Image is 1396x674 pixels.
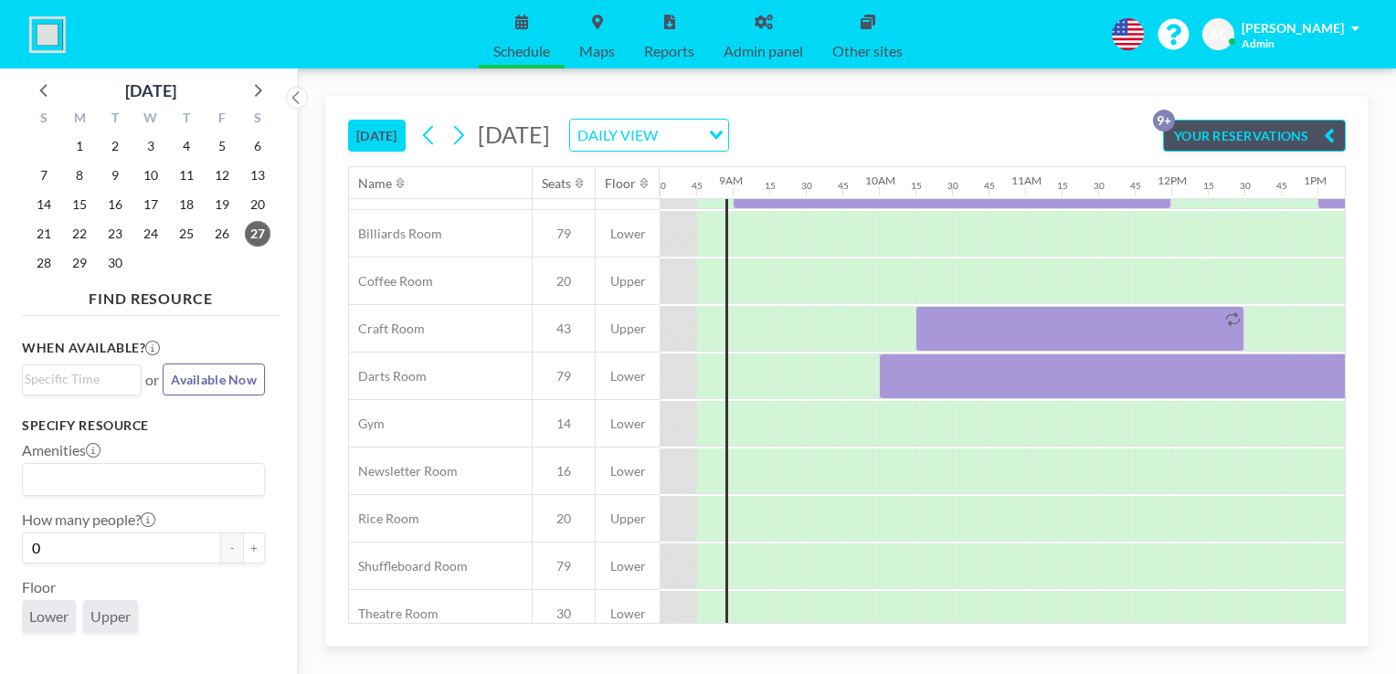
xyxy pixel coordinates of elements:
[22,578,56,596] label: Floor
[1242,37,1274,50] span: Admin
[125,78,176,103] div: [DATE]
[724,44,803,58] span: Admin panel
[349,226,442,242] span: Billiards Room
[209,133,235,159] span: Friday, September 5, 2025
[570,120,728,151] div: Search for option
[1242,20,1344,36] span: [PERSON_NAME]
[138,221,164,247] span: Wednesday, September 24, 2025
[67,192,92,217] span: Monday, September 15, 2025
[31,163,57,188] span: Sunday, September 7, 2025
[102,192,128,217] span: Tuesday, September 16, 2025
[349,558,468,574] span: Shuffleboard Room
[1011,174,1042,187] div: 11AM
[245,221,270,247] span: Saturday, September 27, 2025
[596,463,660,479] span: Lower
[692,180,703,192] div: 45
[765,180,776,192] div: 15
[168,108,204,132] div: T
[163,363,265,395] button: Available Now
[348,120,406,152] button: [DATE]
[245,192,270,217] span: Saturday, September 20, 2025
[67,163,92,188] span: Monday, September 8, 2025
[31,221,57,247] span: Sunday, September 21, 2025
[67,221,92,247] span: Monday, September 22, 2025
[145,371,159,389] span: or
[102,250,128,276] span: Tuesday, September 30, 2025
[62,108,98,132] div: M
[644,44,694,58] span: Reports
[358,175,392,192] div: Name
[605,175,636,192] div: Floor
[1163,120,1346,152] button: YOUR RESERVATIONS9+
[533,273,595,290] span: 20
[23,464,264,495] div: Search for option
[31,192,57,217] span: Sunday, September 14, 2025
[1094,180,1105,192] div: 30
[984,180,995,192] div: 45
[478,121,550,148] span: [DATE]
[596,321,660,337] span: Upper
[102,163,128,188] span: Tuesday, September 9, 2025
[204,108,239,132] div: F
[29,607,69,626] span: Lower
[533,558,595,574] span: 79
[22,282,280,308] h4: FIND RESOURCE
[102,221,128,247] span: Tuesday, September 23, 2025
[832,44,903,58] span: Other sites
[1304,174,1327,187] div: 1PM
[533,321,595,337] span: 43
[542,175,571,192] div: Seats
[1153,110,1175,132] p: 9+
[243,532,265,563] button: +
[1057,180,1068,192] div: 15
[533,226,595,242] span: 79
[25,369,131,389] input: Search for option
[596,368,660,384] span: Lower
[1158,174,1187,187] div: 12PM
[911,180,922,192] div: 15
[245,163,270,188] span: Saturday, September 13, 2025
[596,511,660,527] span: Upper
[349,463,458,479] span: Newsletter Room
[574,123,661,147] span: DAILY VIEW
[493,44,550,58] span: Schedule
[533,511,595,527] span: 20
[865,174,895,187] div: 10AM
[174,221,199,247] span: Thursday, September 25, 2025
[1210,26,1227,43] span: AC
[838,180,849,192] div: 45
[26,108,62,132] div: S
[719,174,743,187] div: 9AM
[239,108,275,132] div: S
[1130,180,1141,192] div: 45
[533,463,595,479] span: 16
[596,226,660,242] span: Lower
[349,321,425,337] span: Craft Room
[209,221,235,247] span: Friday, September 26, 2025
[663,123,698,147] input: Search for option
[174,163,199,188] span: Thursday, September 11, 2025
[349,416,385,432] span: Gym
[533,606,595,622] span: 30
[349,273,433,290] span: Coffee Room
[23,365,141,393] div: Search for option
[596,606,660,622] span: Lower
[102,133,128,159] span: Tuesday, September 2, 2025
[174,133,199,159] span: Thursday, September 4, 2025
[245,133,270,159] span: Saturday, September 6, 2025
[596,558,660,574] span: Lower
[349,368,427,384] span: Darts Room
[221,532,243,563] button: -
[349,606,439,622] span: Theatre Room
[138,133,164,159] span: Wednesday, September 3, 2025
[1276,180,1287,192] div: 45
[596,273,660,290] span: Upper
[31,250,57,276] span: Sunday, September 28, 2025
[349,511,419,527] span: Rice Room
[655,180,666,192] div: 30
[533,416,595,432] span: 14
[171,372,257,387] span: Available Now
[133,108,169,132] div: W
[138,192,164,217] span: Wednesday, September 17, 2025
[98,108,133,132] div: T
